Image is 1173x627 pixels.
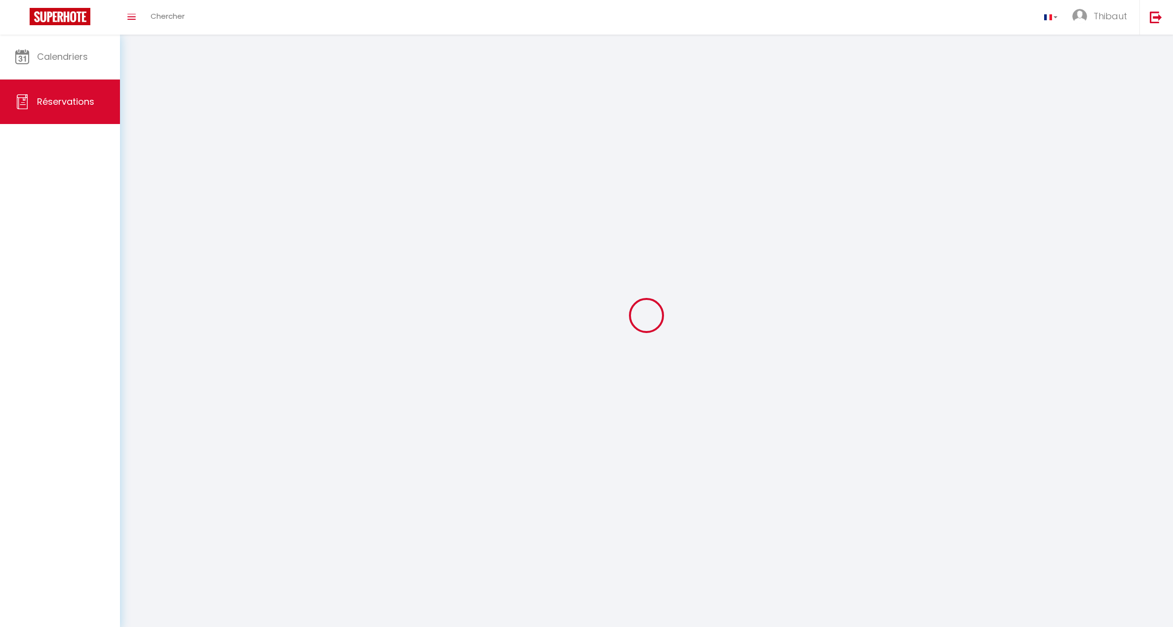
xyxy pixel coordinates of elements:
button: Ouvrir le widget de chat LiveChat [8,4,38,34]
span: Réservations [37,95,94,108]
span: Calendriers [37,50,88,63]
span: Chercher [151,11,185,21]
span: Thibaut [1094,10,1127,22]
img: Super Booking [30,8,90,25]
img: ... [1072,9,1087,24]
img: logout [1150,11,1162,23]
